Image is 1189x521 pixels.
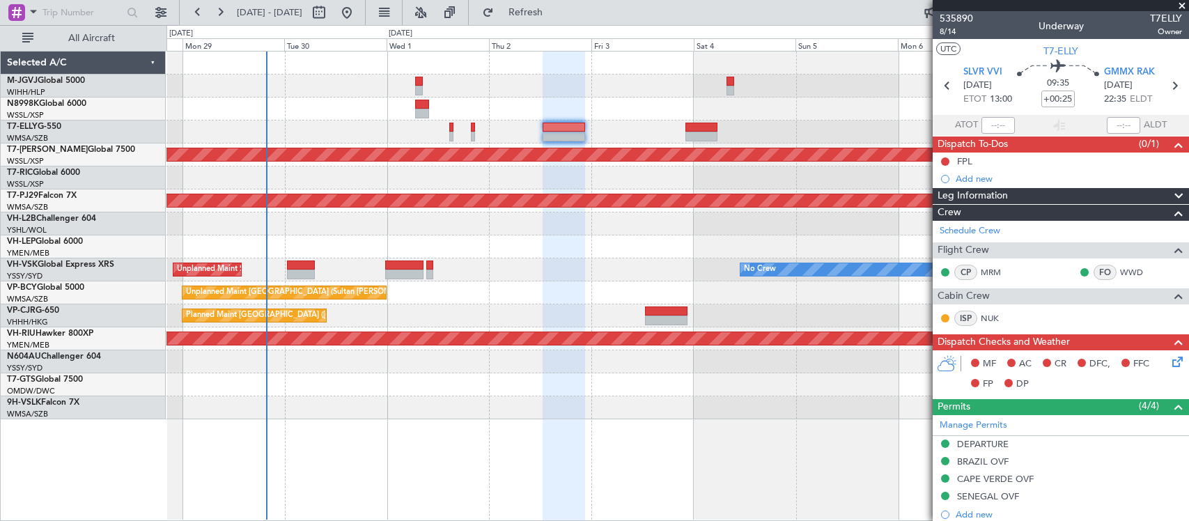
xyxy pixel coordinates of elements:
span: ELDT [1130,93,1152,107]
span: ATOT [955,118,978,132]
span: DP [1016,378,1029,391]
span: VP-BCY [7,283,37,292]
span: VH-LEP [7,238,36,246]
span: T7-ELLY [1043,44,1078,59]
div: SENEGAL OVF [957,490,1019,502]
div: Mon 6 [898,38,1000,51]
a: WMSA/SZB [7,409,48,419]
span: Refresh [497,8,555,17]
input: Trip Number [42,2,123,23]
div: ISP [954,311,977,326]
span: Permits [938,399,970,415]
a: WSSL/XSP [7,179,44,189]
span: M-JGVJ [7,77,38,85]
div: [DATE] [389,28,412,40]
a: VH-RIUHawker 800XP [7,329,93,338]
span: Dispatch Checks and Weather [938,334,1070,350]
div: Add new [956,508,1182,520]
a: VH-LEPGlobal 6000 [7,238,83,246]
span: 13:00 [990,93,1012,107]
div: No Crew [744,259,776,280]
span: T7-[PERSON_NAME] [7,146,88,154]
span: N8998K [7,100,39,108]
a: YMEN/MEB [7,340,49,350]
span: 9H-VSLK [7,398,41,407]
span: Owner [1150,26,1182,38]
a: VHHH/HKG [7,317,48,327]
div: DEPARTURE [957,438,1009,450]
div: BRAZIL OVF [957,456,1009,467]
a: T7-GTSGlobal 7500 [7,375,83,384]
div: FPL [957,155,972,167]
a: T7-RICGlobal 6000 [7,169,80,177]
div: Mon 29 [182,38,285,51]
span: FP [983,378,993,391]
span: (4/4) [1139,398,1159,413]
span: MF [983,357,996,371]
span: (0/1) [1139,137,1159,151]
a: WSSL/XSP [7,110,44,120]
a: NUK [981,312,1012,325]
a: WWD [1120,266,1151,279]
span: FFC [1133,357,1149,371]
span: Cabin Crew [938,288,990,304]
div: Sun 5 [795,38,898,51]
span: T7ELLY [1150,11,1182,26]
span: VH-RIU [7,329,36,338]
button: UTC [936,42,961,55]
span: All Aircraft [36,33,147,43]
span: VH-L2B [7,215,36,223]
button: All Aircraft [15,27,151,49]
span: Flight Crew [938,242,989,258]
div: Underway [1039,19,1084,33]
input: --:-- [981,117,1015,134]
a: WMSA/SZB [7,202,48,212]
div: Unplanned Maint Sydney ([PERSON_NAME] Intl) [177,259,348,280]
span: T7-RIC [7,169,33,177]
a: YMEN/MEB [7,248,49,258]
a: WMSA/SZB [7,133,48,143]
a: T7-PJ29Falcon 7X [7,192,77,200]
a: YSSY/SYD [7,271,42,281]
div: Add new [956,173,1182,185]
span: 09:35 [1047,77,1069,91]
span: 535890 [940,11,973,26]
a: YSHL/WOL [7,225,47,235]
a: 9H-VSLKFalcon 7X [7,398,79,407]
span: VH-VSK [7,260,38,269]
span: AC [1019,357,1032,371]
span: ALDT [1144,118,1167,132]
span: CR [1055,357,1066,371]
span: SLVR VVI [963,65,1002,79]
a: Manage Permits [940,419,1007,433]
a: M-JGVJGlobal 5000 [7,77,85,85]
span: [DATE] [963,79,992,93]
a: VP-BCYGlobal 5000 [7,283,84,292]
div: Planned Maint [GEOGRAPHIC_DATA] ([GEOGRAPHIC_DATA] Intl) [186,305,419,326]
a: T7-ELLYG-550 [7,123,61,131]
a: N8998KGlobal 6000 [7,100,86,108]
span: ETOT [963,93,986,107]
div: CAPE VERDE OVF [957,473,1034,485]
span: Leg Information [938,188,1008,204]
div: Fri 3 [591,38,694,51]
span: T7-PJ29 [7,192,38,200]
div: CP [954,265,977,280]
a: WIHH/HLP [7,87,45,98]
div: Sat 4 [694,38,796,51]
a: WSSL/XSP [7,156,44,166]
div: Wed 1 [387,38,489,51]
div: [DATE] [169,28,193,40]
div: FO [1094,265,1117,280]
span: DFC, [1089,357,1110,371]
a: VH-VSKGlobal Express XRS [7,260,114,269]
span: [DATE] [1104,79,1133,93]
a: OMDW/DWC [7,386,55,396]
div: Unplanned Maint [GEOGRAPHIC_DATA] (Sultan [PERSON_NAME] [PERSON_NAME] - Subang) [186,282,520,303]
span: 22:35 [1104,93,1126,107]
a: YSSY/SYD [7,363,42,373]
a: VP-CJRG-650 [7,306,59,315]
span: [DATE] - [DATE] [237,6,302,19]
div: Tue 30 [284,38,387,51]
span: GMMX RAK [1104,65,1155,79]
